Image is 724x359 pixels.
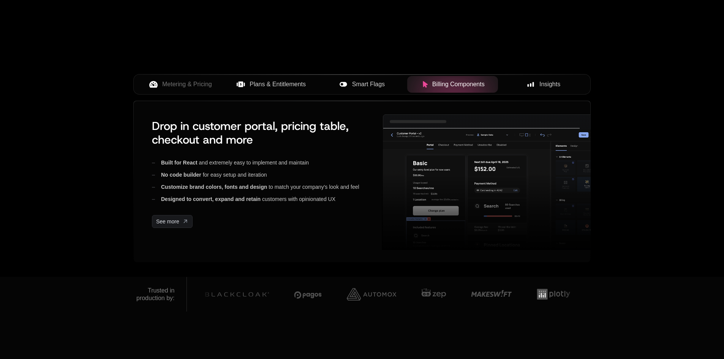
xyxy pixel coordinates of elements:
img: Customer 8 [537,283,570,305]
div: to match your company's look and feel [152,183,370,191]
img: Customer 3 [205,283,269,305]
span: No code builder [161,172,201,178]
span: Insights [539,80,560,89]
button: Plans & Entitlements [226,76,317,93]
div: and extremely easy to implement and maintain [152,159,370,166]
img: Customer 7 [471,283,512,305]
img: Customer 6 [421,283,446,305]
img: Customer 5 [346,283,396,305]
span: Metering & Pricing [162,80,212,89]
span: See more [156,218,179,225]
span: Plans & Entitlements [250,80,306,89]
span: Smart Flags [352,80,385,89]
span: Customize brand colors, fonts and design [161,184,267,190]
span: Designed to convert, expand and retain [161,196,261,202]
button: Smart Flags [317,76,408,93]
img: Customer 4 [294,283,321,305]
img: billing_components [383,130,601,283]
button: Insights [498,76,589,93]
div: customers with opinionated UX [152,195,370,203]
span: Drop in customer portal, pricing table, checkout and more [152,119,349,147]
div: for easy setup and iteration [152,171,370,179]
button: Metering & Pricing [135,76,226,93]
button: Billing Components [407,76,498,93]
a: [object Object] [152,215,193,228]
div: Trusted in production by: [136,287,175,302]
span: Billing Components [432,80,485,89]
span: Built for React [161,160,198,166]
